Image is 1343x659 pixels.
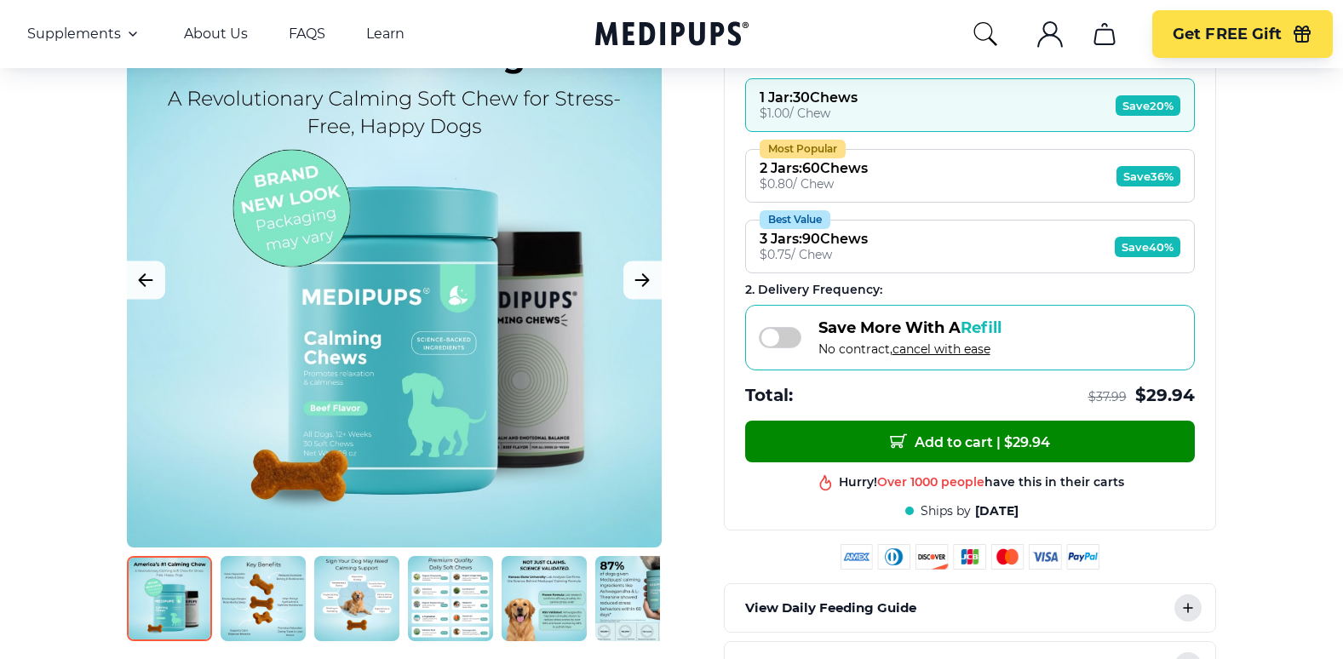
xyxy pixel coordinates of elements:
span: Refill [961,318,1002,337]
span: Add to cart | $ 29.94 [890,433,1050,450]
button: cart [1084,14,1125,54]
span: Get FREE Gift [1173,25,1282,44]
button: 1 Jar:30Chews$1.00/ ChewSave20% [745,78,1195,132]
span: Save 20% [1116,95,1180,116]
img: Calming Dog Chews | Natural Dog Supplements [502,556,587,641]
button: Previous Image [127,261,165,300]
div: Best Value [760,210,830,229]
div: $ 0.75 / Chew [760,247,868,262]
span: Best product [904,491,986,507]
span: Ships by [921,503,971,519]
div: Hurry! have this in their carts [839,471,1124,487]
button: account [1030,14,1070,54]
a: FAQS [289,26,325,43]
img: payment methods [841,544,1099,570]
span: Supplements [27,26,121,43]
span: Total: [745,384,793,407]
img: Calming Dog Chews | Natural Dog Supplements [408,556,493,641]
button: Add to cart | $29.94 [745,421,1195,462]
div: Most Popular [760,140,846,158]
span: cancel with ease [892,341,990,357]
button: Get FREE Gift [1152,10,1333,58]
span: Over 1000 people [877,471,984,486]
div: 1 Jar : 30 Chews [760,89,858,106]
button: Next Image [623,261,662,300]
div: $ 0.80 / Chew [760,176,868,192]
p: View Daily Feeding Guide [745,598,916,618]
span: Save 36% [1116,166,1180,186]
img: Calming Dog Chews | Natural Dog Supplements [595,556,680,641]
span: Save 40% [1115,237,1180,257]
button: Most Popular2 Jars:60Chews$0.80/ ChewSave36% [745,149,1195,203]
a: Medipups [595,18,749,53]
button: Best Value3 Jars:90Chews$0.75/ ChewSave40% [745,220,1195,273]
span: Save More With A [818,318,1002,337]
div: in this shop [904,491,1059,507]
img: Calming Dog Chews | Natural Dog Supplements [127,556,212,641]
span: $ 29.94 [1135,384,1195,407]
span: [DATE] [975,503,1019,519]
span: 2 . Delivery Frequency: [745,282,882,297]
span: $ 37.99 [1088,389,1127,405]
span: No contract, [818,341,1002,357]
button: search [972,20,999,48]
div: 3 Jars : 90 Chews [760,231,868,247]
div: 2 Jars : 60 Chews [760,160,868,176]
div: $ 1.00 / Chew [760,106,858,121]
img: Calming Dog Chews | Natural Dog Supplements [314,556,399,641]
img: Calming Dog Chews | Natural Dog Supplements [221,556,306,641]
button: Supplements [27,24,143,44]
a: About Us [184,26,248,43]
a: Learn [366,26,405,43]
